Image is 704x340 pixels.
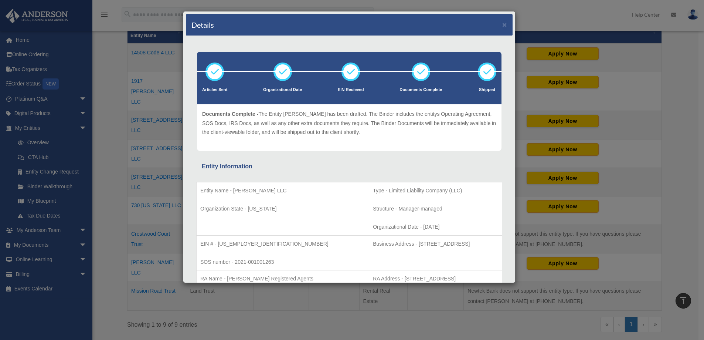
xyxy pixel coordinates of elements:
[502,21,507,28] button: ×
[202,111,258,117] span: Documents Complete -
[202,86,227,94] p: Articles Sent
[263,86,302,94] p: Organizational Date
[200,257,365,267] p: SOS number - 2021-001001263
[200,186,365,195] p: Entity Name - [PERSON_NAME] LLC
[373,186,498,195] p: Type - Limited Liability Company (LLC)
[202,110,496,137] p: The Entity [PERSON_NAME] has been drafted. The Binder includes the entitys Operating Agreement, S...
[202,161,497,172] div: Entity Information
[373,239,498,249] p: Business Address - [STREET_ADDRESS]
[338,86,364,94] p: EIN Recieved
[373,222,498,232] p: Organizational Date - [DATE]
[200,204,365,213] p: Organization State - [US_STATE]
[373,204,498,213] p: Structure - Manager-managed
[200,239,365,249] p: EIN # - [US_EMPLOYER_IDENTIFICATION_NUMBER]
[399,86,442,94] p: Documents Complete
[200,274,365,283] p: RA Name - [PERSON_NAME] Registered Agents
[373,274,498,283] p: RA Address - [STREET_ADDRESS]
[478,86,496,94] p: Shipped
[191,20,214,30] h4: Details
